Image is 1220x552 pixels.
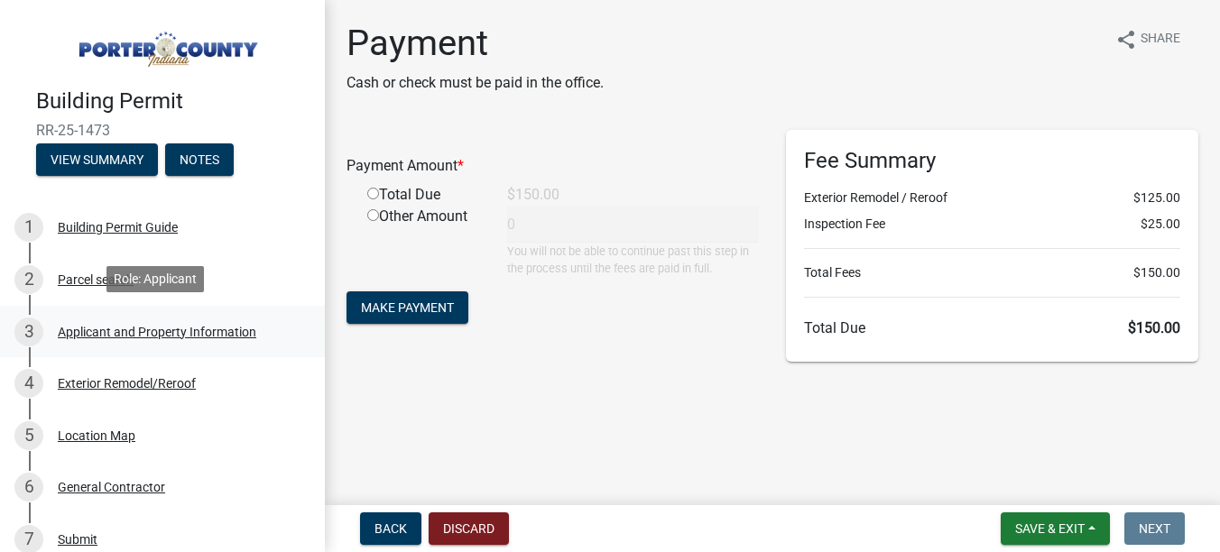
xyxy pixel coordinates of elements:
[374,521,407,536] span: Back
[1139,521,1170,536] span: Next
[1115,29,1137,51] i: share
[804,189,1180,207] li: Exterior Remodel / Reroof
[58,377,196,390] div: Exterior Remodel/Reroof
[1001,512,1110,545] button: Save & Exit
[36,19,296,69] img: Porter County, Indiana
[58,429,135,442] div: Location Map
[804,148,1180,174] h6: Fee Summary
[1124,512,1185,545] button: Next
[36,122,289,139] span: RR-25-1473
[804,319,1180,336] h6: Total Due
[14,317,43,346] div: 3
[58,273,134,286] div: Parcel search
[36,88,310,115] h4: Building Permit
[14,473,43,501] div: 6
[347,22,604,65] h1: Payment
[1015,521,1085,536] span: Save & Exit
[14,265,43,294] div: 2
[1101,22,1195,57] button: shareShare
[36,153,158,168] wm-modal-confirm: Summary
[354,184,494,206] div: Total Due
[106,266,204,292] div: Role: Applicant
[354,206,494,277] div: Other Amount
[333,155,772,177] div: Payment Amount
[165,153,234,168] wm-modal-confirm: Notes
[429,512,509,545] button: Discard
[58,221,178,234] div: Building Permit Guide
[14,369,43,398] div: 4
[14,421,43,450] div: 5
[347,72,604,94] p: Cash or check must be paid in the office.
[360,512,421,545] button: Back
[36,143,158,176] button: View Summary
[1128,319,1180,336] span: $150.00
[1141,215,1180,234] span: $25.00
[1141,29,1180,51] span: Share
[347,291,468,324] button: Make Payment
[1133,263,1180,282] span: $150.00
[165,143,234,176] button: Notes
[14,213,43,242] div: 1
[58,326,256,338] div: Applicant and Property Information
[1133,189,1180,207] span: $125.00
[804,263,1180,282] li: Total Fees
[58,481,165,493] div: General Contractor
[58,533,97,546] div: Submit
[804,215,1180,234] li: Inspection Fee
[361,300,454,315] span: Make Payment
